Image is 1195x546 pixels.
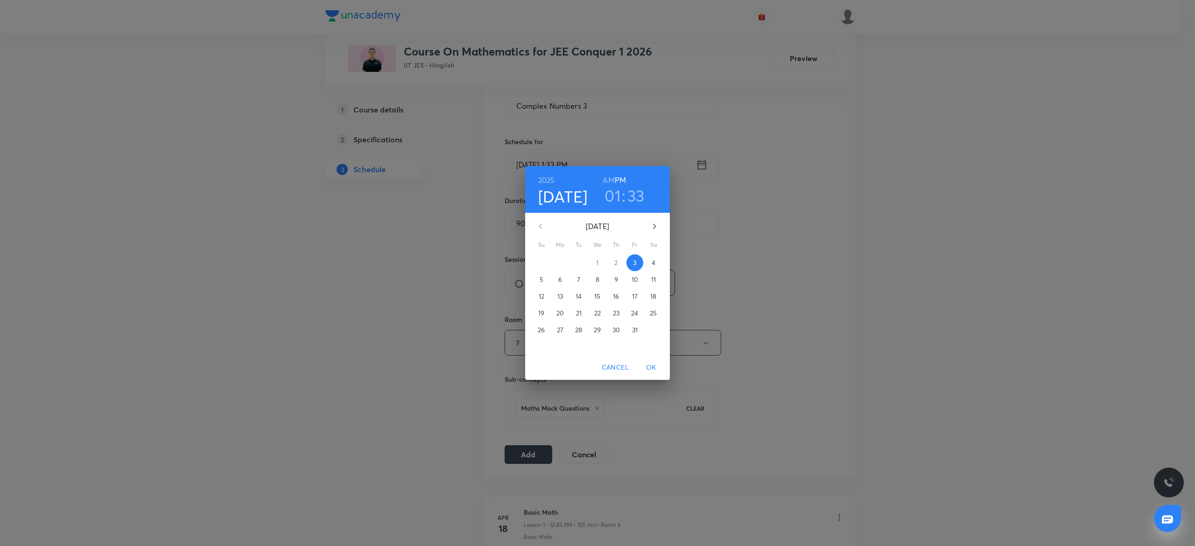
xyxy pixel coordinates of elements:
button: 19 [533,305,550,322]
p: 8 [596,275,599,284]
button: 26 [533,322,550,338]
p: 16 [613,292,619,301]
p: 3 [633,258,636,267]
button: 31 [626,322,643,338]
p: 5 [540,275,543,284]
button: 5 [533,271,550,288]
p: 20 [556,308,564,318]
button: 30 [608,322,625,338]
p: 4 [652,258,655,267]
p: 18 [650,292,656,301]
button: 7 [570,271,587,288]
p: 15 [594,292,600,301]
button: 18 [645,288,662,305]
p: 17 [632,292,638,301]
p: 6 [558,275,562,284]
button: 33 [627,186,645,205]
button: 17 [626,288,643,305]
button: 12 [533,288,550,305]
span: Sa [645,240,662,250]
h3: : [622,186,626,205]
p: 11 [651,275,656,284]
p: 21 [576,308,582,318]
p: 31 [632,325,638,335]
p: 14 [576,292,582,301]
span: Th [608,240,625,250]
button: [DATE] [538,187,588,206]
button: 2025 [538,174,555,187]
button: 10 [626,271,643,288]
p: 10 [632,275,638,284]
button: 9 [608,271,625,288]
p: 13 [557,292,563,301]
button: 21 [570,305,587,322]
p: 28 [575,325,582,335]
button: 29 [589,322,606,338]
p: 7 [577,275,580,284]
p: [DATE] [552,221,643,232]
p: 12 [539,292,544,301]
button: 01 [605,186,621,205]
span: We [589,240,606,250]
span: Cancel [602,362,629,373]
p: 27 [557,325,563,335]
span: Mo [552,240,569,250]
p: 23 [613,308,619,318]
button: 24 [626,305,643,322]
span: Su [533,240,550,250]
button: 20 [552,305,569,322]
p: 25 [650,308,657,318]
button: 15 [589,288,606,305]
span: Fr [626,240,643,250]
button: 4 [645,254,662,271]
button: 28 [570,322,587,338]
p: 19 [538,308,544,318]
p: 22 [594,308,601,318]
button: 22 [589,305,606,322]
button: 11 [645,271,662,288]
button: 14 [570,288,587,305]
p: 26 [538,325,545,335]
button: 13 [552,288,569,305]
button: 27 [552,322,569,338]
button: OK [636,359,666,376]
button: 23 [608,305,625,322]
button: 25 [645,305,662,322]
button: 8 [589,271,606,288]
p: 24 [631,308,638,318]
p: 9 [614,275,618,284]
button: 3 [626,254,643,271]
button: 6 [552,271,569,288]
span: OK [640,362,662,373]
p: 29 [594,325,601,335]
button: PM [615,174,626,187]
span: Tu [570,240,587,250]
p: 30 [612,325,620,335]
button: 16 [608,288,625,305]
button: AM [603,174,614,187]
button: Cancel [598,359,633,376]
